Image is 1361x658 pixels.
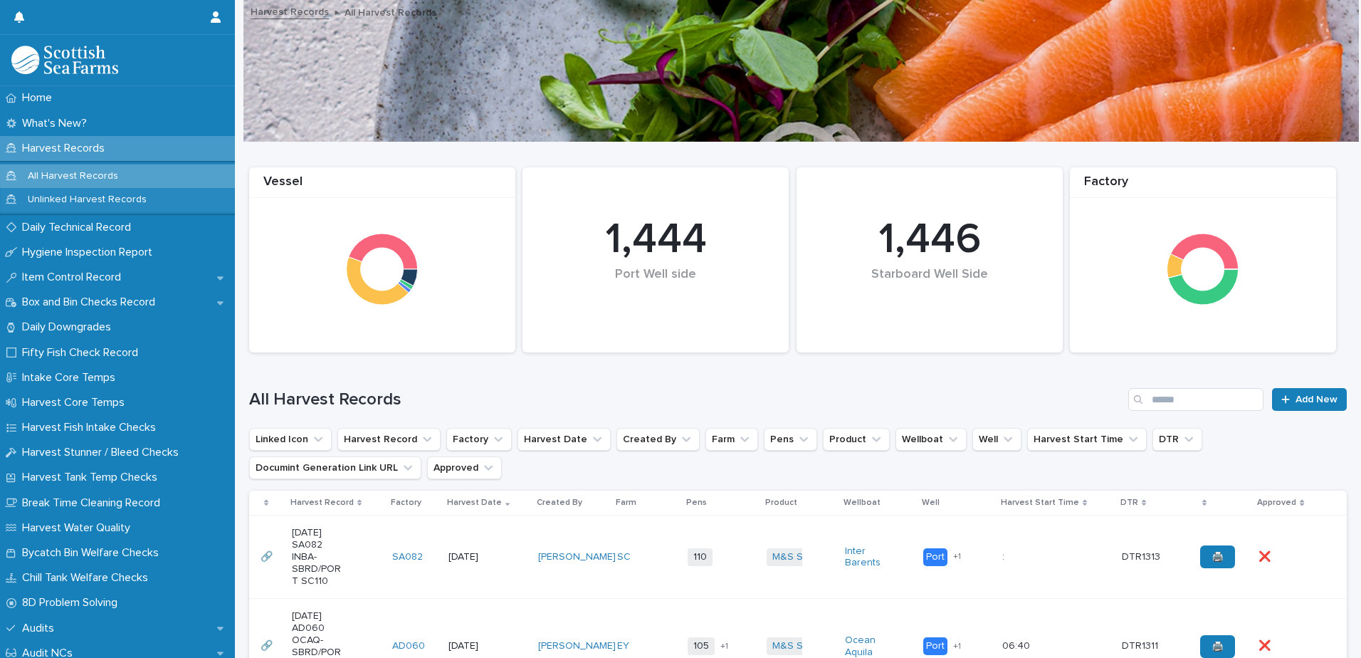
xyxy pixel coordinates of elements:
a: SC [617,551,631,563]
p: Harvest Record [290,495,354,511]
div: 1,444 [547,214,764,266]
button: Harvest Start Time [1027,428,1147,451]
p: Audits [16,622,65,635]
button: Farm [705,428,758,451]
button: DTR [1152,428,1202,451]
p: All Harvest Records [16,170,130,182]
p: Well [922,495,940,511]
button: Harvest Date [517,428,611,451]
p: Box and Bin Checks Record [16,296,167,309]
p: Item Control Record [16,271,132,284]
span: 105 [688,637,715,655]
p: All Harvest Records [345,4,436,19]
button: Wellboat [895,428,967,451]
p: DTR1311 [1122,637,1161,652]
button: Pens [764,428,817,451]
div: Port [923,548,947,566]
div: Starboard Well Side [821,267,1039,312]
a: Inter Barents [845,545,895,570]
div: Factory [1070,174,1336,198]
a: M&S Select [772,551,826,563]
p: Harvest Water Quality [16,521,142,535]
a: 🖨️ [1200,545,1235,568]
p: 🔗 [261,548,275,563]
p: Wellboat [844,495,881,511]
p: [DATE] [448,640,499,652]
a: 🖨️ [1200,635,1235,658]
button: Harvest Record [337,428,441,451]
button: Created By [616,428,700,451]
a: Harvest Records [251,3,329,19]
p: Break Time Cleaning Record [16,496,172,510]
a: EY [617,640,629,652]
button: Factory [446,428,512,451]
p: 06:40 [1002,637,1033,652]
p: Farm [616,495,636,511]
button: Approved [427,456,502,479]
span: + 1 [720,642,728,651]
span: + 1 [953,642,961,651]
a: SA082 [392,551,423,563]
p: Harvest Records [16,142,116,155]
p: Harvest Core Temps [16,396,136,409]
p: Created By [537,495,582,511]
p: Approved [1257,495,1296,511]
p: Unlinked Harvest Records [16,194,158,206]
p: [DATE] SA082 INBA-SBRD/PORT SC110 [292,527,342,587]
p: Pens [686,495,707,511]
p: DTR1313 [1122,548,1163,563]
p: Fifty Fish Check Record [16,346,149,360]
a: AD060 [392,640,425,652]
p: Harvest Tank Temp Checks [16,471,169,484]
button: Well [972,428,1021,451]
p: : [1002,548,1007,563]
h1: All Harvest Records [249,390,1123,410]
tr: 🔗🔗 [DATE] SA082 INBA-SBRD/PORT SC110SA082 [DATE][PERSON_NAME] SC 110M&S Select Inter Barents Port... [249,516,1347,599]
span: 🖨️ [1212,642,1224,652]
span: Add New [1296,395,1338,404]
a: M&S Select [772,640,826,652]
div: Vessel [249,174,515,198]
div: 1,446 [821,214,1039,266]
span: 🖨️ [1212,552,1224,562]
span: + 1 [953,553,961,561]
button: Linked Icon [249,428,332,451]
a: [PERSON_NAME] [538,551,616,563]
p: DTR [1120,495,1138,511]
a: Add New [1272,388,1347,411]
p: Hygiene Inspection Report [16,246,164,259]
p: Product [765,495,797,511]
img: mMrefqRFQpe26GRNOUkG [11,46,118,74]
p: 🔗 [261,637,275,652]
p: Bycatch Bin Welfare Checks [16,546,170,560]
input: Search [1128,388,1263,411]
p: Factory [391,495,421,511]
p: Harvest Start Time [1001,495,1079,511]
button: Product [823,428,890,451]
div: Port Well side [547,267,764,312]
a: [PERSON_NAME] [538,640,616,652]
p: ❌ [1258,548,1273,563]
p: What's New? [16,117,98,130]
p: Home [16,91,63,105]
button: Documint Generation Link URL [249,456,421,479]
p: Harvest Fish Intake Checks [16,421,167,434]
p: Daily Technical Record [16,221,142,234]
p: 8D Problem Solving [16,596,129,610]
p: ❌ [1258,637,1273,652]
p: [DATE] [448,551,499,563]
p: Harvest Stunner / Bleed Checks [16,446,190,459]
p: Daily Downgrades [16,320,122,334]
div: Port [923,637,947,655]
p: Chill Tank Welfare Checks [16,571,159,585]
p: Intake Core Temps [16,371,127,385]
p: Harvest Date [447,495,502,511]
span: 110 [688,548,713,566]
